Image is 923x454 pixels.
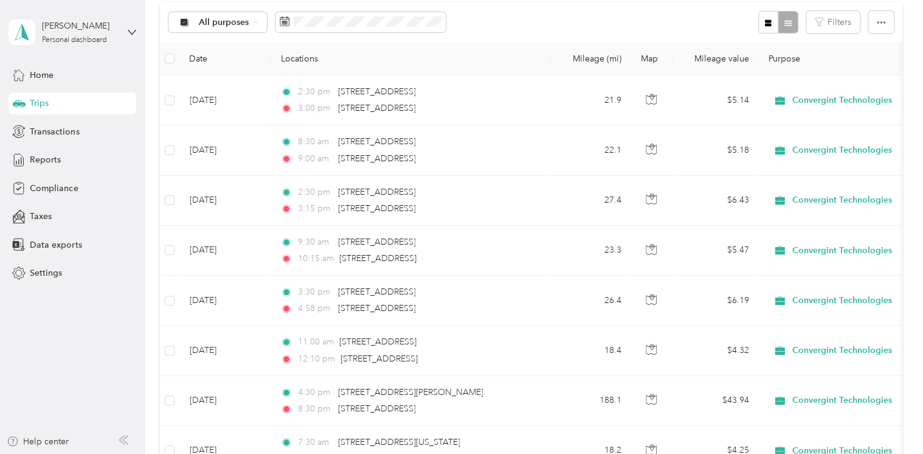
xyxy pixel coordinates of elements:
span: [STREET_ADDRESS][US_STATE] [338,437,460,447]
span: 8:30 am [298,135,333,148]
span: [STREET_ADDRESS] [338,403,415,414]
span: All purposes [199,18,249,27]
span: 9:30 am [298,236,333,249]
span: [STREET_ADDRESS] [338,136,415,147]
td: [DATE] [179,226,271,276]
th: Locations [271,42,550,75]
td: $6.19 [673,276,758,326]
button: Filters [806,11,860,33]
span: Convergint Technologies [792,145,891,156]
span: Data exports [30,239,81,251]
span: 11:00 am [298,335,334,349]
td: 22.1 [550,125,631,175]
span: [STREET_ADDRESS] [339,337,417,347]
span: 3:15 pm [298,202,333,215]
span: 3:00 pm [298,102,333,115]
span: 4:30 pm [298,386,333,399]
div: Personal dashboard [42,37,107,44]
td: $5.14 [673,75,758,125]
span: 12:10 pm [298,352,335,366]
span: Reports [30,153,61,166]
span: Convergint Technologies [792,95,891,106]
span: [STREET_ADDRESS] [338,237,415,247]
td: $43.94 [673,376,758,426]
td: [DATE] [179,326,271,375]
td: 23.3 [550,226,631,276]
span: Trips [30,97,49,110]
span: [STREET_ADDRESS] [338,287,415,297]
td: $6.43 [673,176,758,226]
span: Transactions [30,125,79,138]
td: [DATE] [179,276,271,326]
td: $5.47 [673,226,758,276]
span: 4:58 pm [298,302,333,315]
th: Map [631,42,673,75]
span: 2:30 pm [298,85,333,99]
td: [DATE] [179,376,271,426]
button: Help center [7,435,69,448]
span: Convergint Technologies [792,195,891,206]
td: 21.9 [550,75,631,125]
div: [PERSON_NAME] [42,19,118,32]
td: 26.4 [550,276,631,326]
td: $5.18 [673,125,758,175]
span: Convergint Technologies [792,345,891,356]
span: [STREET_ADDRESS] [339,253,417,264]
td: [DATE] [179,125,271,175]
span: 2:30 pm [298,186,333,199]
span: Convergint Technologies [792,295,891,306]
span: [STREET_ADDRESS][PERSON_NAME] [338,387,483,397]
span: 3:30 pm [298,285,333,299]
span: 10:15 am [298,252,334,265]
td: 188.1 [550,376,631,426]
td: [DATE] [179,75,271,125]
td: $4.32 [673,326,758,375]
span: [STREET_ADDRESS] [338,86,415,97]
th: Mileage (mi) [550,42,631,75]
span: [STREET_ADDRESS] [338,187,415,197]
th: Date [179,42,271,75]
td: [DATE] [179,176,271,226]
span: [STREET_ADDRESS] [338,303,415,313]
span: [STREET_ADDRESS] [338,203,415,214]
span: 9:00 am [298,152,333,166]
span: Compliance [30,182,78,195]
td: 27.4 [550,176,631,226]
span: [STREET_ADDRESS] [338,153,415,164]
span: 7:30 am [298,436,333,449]
span: [STREET_ADDRESS] [338,103,415,113]
th: Mileage value [673,42,758,75]
span: [STREET_ADDRESS] [341,354,418,364]
span: 8:30 pm [298,402,333,416]
span: Convergint Technologies [792,245,891,256]
span: Convergint Technologies [792,395,891,406]
span: Home [30,69,54,82]
span: Taxes [30,210,52,223]
iframe: Everlance-gr Chat Button Frame [855,386,923,454]
span: Settings [30,267,62,279]
td: 18.4 [550,326,631,375]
